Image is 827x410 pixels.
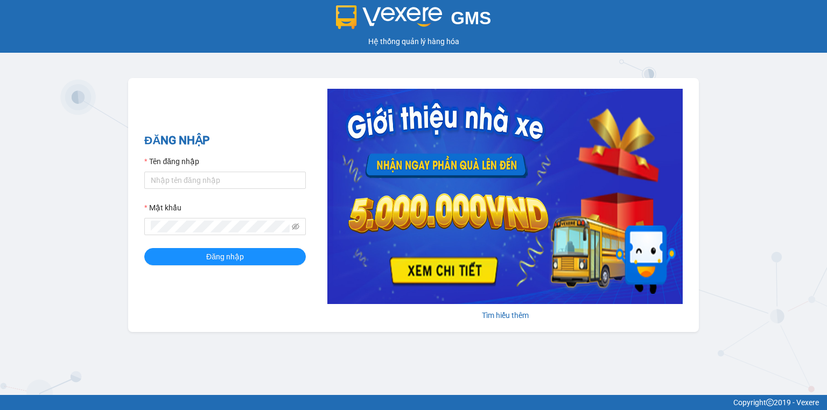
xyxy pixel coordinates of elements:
div: Copyright 2019 - Vexere [8,397,819,408]
div: Tìm hiểu thêm [327,309,683,321]
input: Mật khẩu [151,221,290,232]
span: Đăng nhập [206,251,244,263]
div: Hệ thống quản lý hàng hóa [3,36,824,47]
h2: ĐĂNG NHẬP [144,132,306,150]
span: eye-invisible [292,223,299,230]
a: GMS [336,16,492,25]
img: banner-0 [327,89,683,304]
span: GMS [451,8,491,28]
button: Đăng nhập [144,248,306,265]
label: Tên đăng nhập [144,155,199,167]
input: Tên đăng nhập [144,172,306,189]
label: Mật khẩu [144,202,181,214]
span: copyright [766,399,774,406]
img: logo 2 [336,5,443,29]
